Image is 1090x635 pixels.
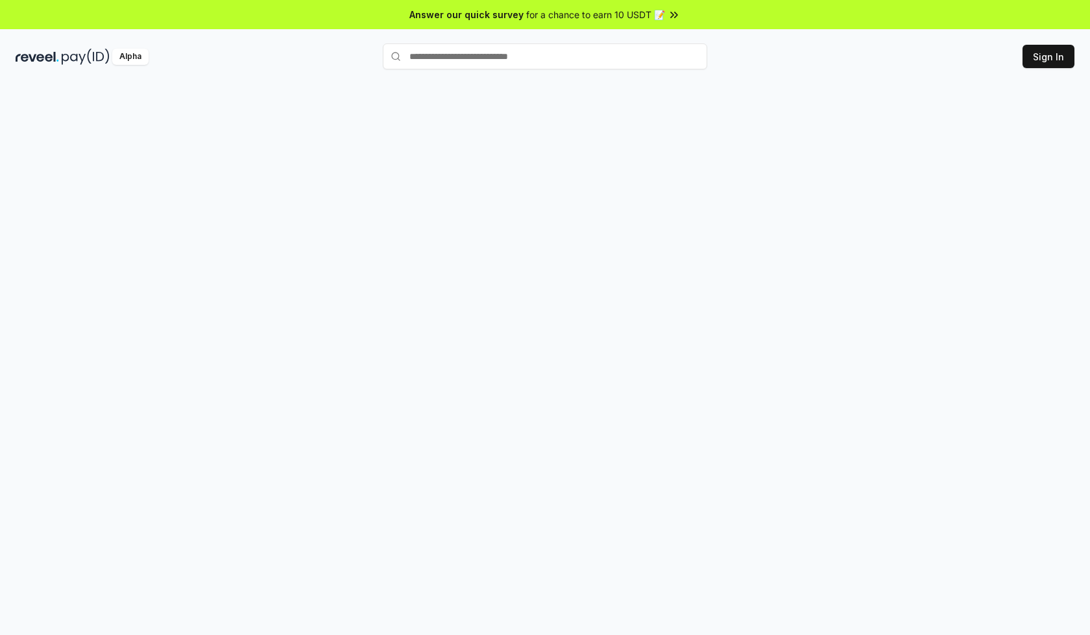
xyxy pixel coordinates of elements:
[409,8,524,21] span: Answer our quick survey
[112,49,149,65] div: Alpha
[526,8,665,21] span: for a chance to earn 10 USDT 📝
[62,49,110,65] img: pay_id
[16,49,59,65] img: reveel_dark
[1023,45,1074,68] button: Sign In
